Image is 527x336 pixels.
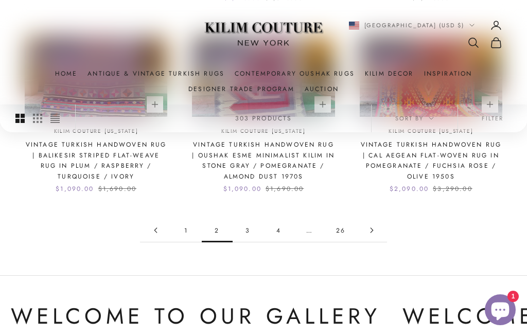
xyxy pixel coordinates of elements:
a: Inspiration [424,68,472,79]
a: Vintage Turkish Handwoven Rug | Cal Aegean Flat-Woven Rug in Pomegranate / Fuchsia Rose / Olive 1... [360,139,502,182]
a: Vintage Turkish Handwoven Rug | Oushak Esme Minimalist Kilim in Stone Gray / Pomegranate / Almond... [192,139,335,182]
inbox-online-store-chat: Shopify online store chat [482,294,519,328]
a: Go to page 26 [325,219,356,242]
compare-at-price: $1,690.00 [266,184,304,194]
summary: Kilim Decor [365,68,414,79]
a: Auction [305,84,339,94]
img: United States [349,22,359,29]
nav: Primary navigation [25,68,502,95]
a: Go to page 4 [263,219,294,242]
button: Filter [458,104,527,132]
span: 2 [202,219,233,242]
a: Go to page 3 [233,219,263,242]
nav: Secondary navigation [348,19,502,49]
a: Contemporary Oushak Rugs [235,68,355,79]
a: Home [55,68,78,79]
span: Sort by [395,114,434,123]
compare-at-price: $3,290.00 [433,184,472,194]
a: Vintage Turkish Handwoven Rug | Balikesir Striped Flat-Weave Rug in Plum / Raspberry / Turquoise ... [25,139,167,182]
span: … [294,219,325,242]
button: Switch to smaller product images [33,104,42,132]
a: Go to page 1 [140,219,171,242]
sale-price: $1,090.00 [56,184,94,194]
img: Logo of Kilim Couture New York [199,10,328,59]
p: Welcome to Our Gallery [10,298,379,334]
a: Go to page 3 [356,219,387,242]
compare-at-price: $1,690.00 [98,184,136,194]
button: Switch to larger product images [15,104,25,132]
p: 303 products [235,113,292,123]
a: Antique & Vintage Turkish Rugs [87,68,224,79]
nav: Pagination navigation [140,219,387,242]
button: Switch to compact product images [50,104,60,132]
a: Go to page 1 [171,219,202,242]
span: [GEOGRAPHIC_DATA] (USD $) [364,21,465,30]
button: Change country or currency [349,21,475,30]
sale-price: $2,090.00 [390,184,429,194]
button: Sort by [372,104,458,132]
sale-price: $1,090.00 [223,184,261,194]
a: Designer Trade Program [188,84,294,94]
